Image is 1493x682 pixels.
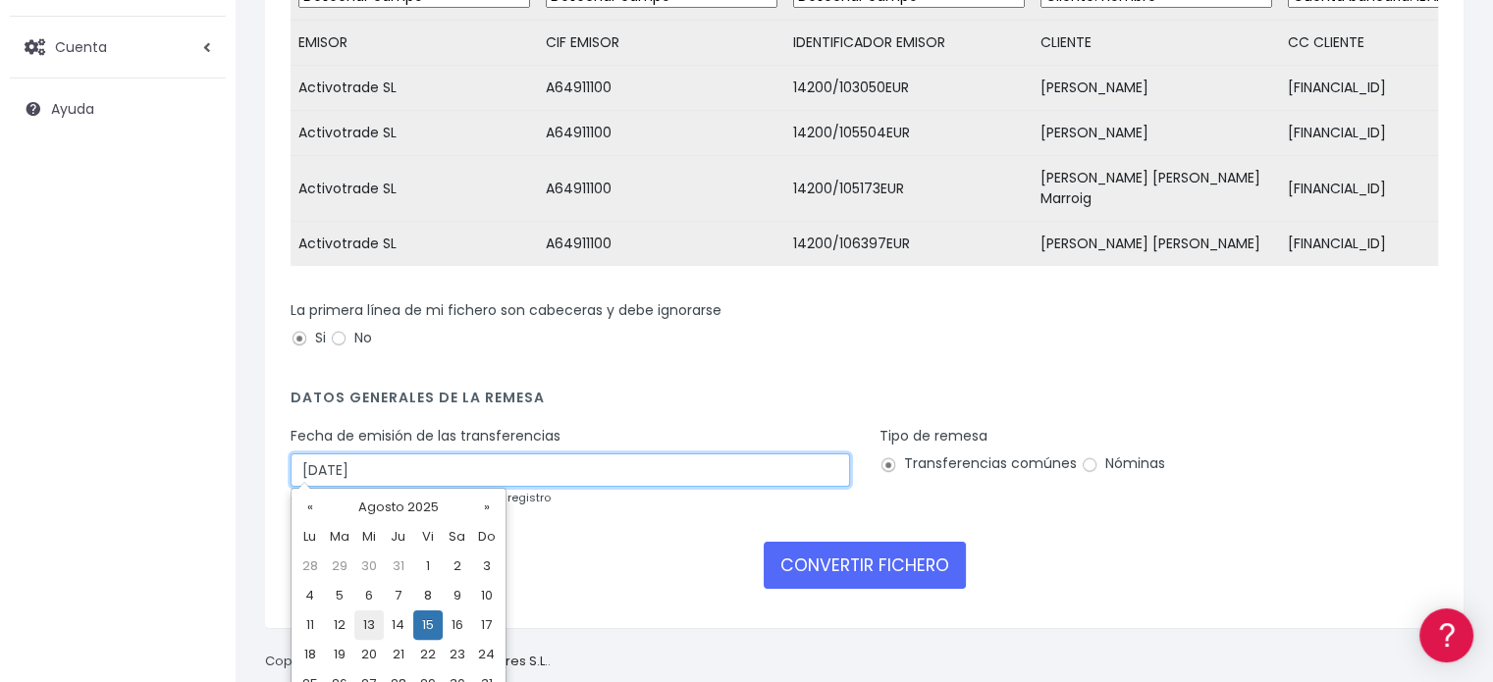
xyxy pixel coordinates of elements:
[295,640,325,669] td: 18
[443,610,472,640] td: 16
[384,551,413,581] td: 31
[295,522,325,551] th: Lu
[880,453,1077,474] label: Transferencias comúnes
[413,522,443,551] th: Vi
[20,340,373,370] a: Perfiles de empresas
[354,610,384,640] td: 13
[20,309,373,340] a: Videotutoriales
[20,525,373,559] button: Contáctanos
[538,66,785,111] td: A64911100
[325,551,354,581] td: 29
[443,640,472,669] td: 23
[538,222,785,267] td: A64911100
[472,581,502,610] td: 10
[413,640,443,669] td: 22
[10,88,226,130] a: Ayuda
[51,99,94,119] span: Ayuda
[291,300,721,321] label: La primera línea de mi fichero son cabeceras y debe ignorarse
[538,21,785,66] td: CIF EMISOR
[1033,156,1280,222] td: [PERSON_NAME] [PERSON_NAME] Marroig
[413,581,443,610] td: 8
[291,328,326,348] label: Si
[330,328,372,348] label: No
[291,390,1438,416] h4: Datos generales de la remesa
[354,522,384,551] th: Mi
[295,581,325,610] td: 4
[443,551,472,581] td: 2
[413,610,443,640] td: 15
[880,426,987,446] label: Tipo de remesa
[472,493,502,522] th: »
[1081,453,1165,474] label: Nóminas
[785,156,1033,222] td: 14200/105173EUR
[10,26,226,68] a: Cuenta
[20,471,373,490] div: Programadores
[291,66,538,111] td: Activotrade SL
[295,551,325,581] td: 28
[20,421,373,451] a: General
[291,426,560,446] label: Fecha de emisión de las transferencias
[325,581,354,610] td: 5
[785,111,1033,156] td: 14200/105504EUR
[1033,222,1280,267] td: [PERSON_NAME] [PERSON_NAME]
[20,501,373,532] a: API
[384,581,413,610] td: 7
[472,551,502,581] td: 3
[265,652,551,672] p: Copyright © 2025 .
[1033,111,1280,156] td: [PERSON_NAME]
[270,565,378,584] a: POWERED BY ENCHANT
[1033,21,1280,66] td: CLIENTE
[384,522,413,551] th: Ju
[325,640,354,669] td: 19
[354,640,384,669] td: 20
[1033,66,1280,111] td: [PERSON_NAME]
[472,640,502,669] td: 24
[538,156,785,222] td: A64911100
[325,493,472,522] th: Agosto 2025
[20,217,373,236] div: Convertir ficheros
[785,222,1033,267] td: 14200/106397EUR
[538,111,785,156] td: A64911100
[472,522,502,551] th: Do
[20,136,373,155] div: Información general
[384,640,413,669] td: 21
[20,248,373,279] a: Formatos
[413,551,443,581] td: 1
[443,581,472,610] td: 9
[291,156,538,222] td: Activotrade SL
[55,36,107,56] span: Cuenta
[325,522,354,551] th: Ma
[354,551,384,581] td: 30
[785,66,1033,111] td: 14200/103050EUR
[20,390,373,408] div: Facturación
[295,610,325,640] td: 11
[764,542,966,589] button: CONVERTIR FICHERO
[472,610,502,640] td: 17
[354,581,384,610] td: 6
[785,21,1033,66] td: IDENTIFICADOR EMISOR
[291,111,538,156] td: Activotrade SL
[20,279,373,309] a: Problemas habituales
[291,21,538,66] td: EMISOR
[20,167,373,197] a: Información general
[295,493,325,522] th: «
[325,610,354,640] td: 12
[291,222,538,267] td: Activotrade SL
[384,610,413,640] td: 14
[443,522,472,551] th: Sa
